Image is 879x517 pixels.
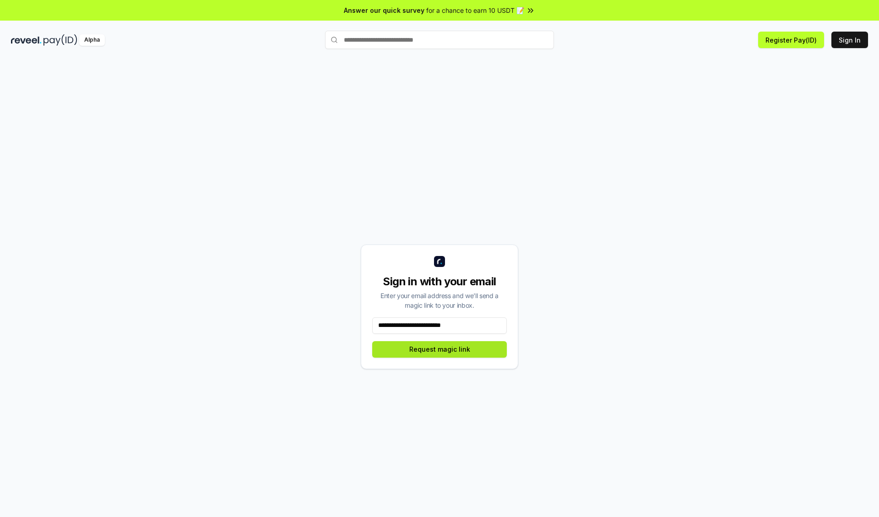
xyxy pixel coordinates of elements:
img: logo_small [434,256,445,267]
button: Register Pay(ID) [758,32,824,48]
div: Enter your email address and we’ll send a magic link to your inbox. [372,291,507,310]
button: Sign In [831,32,868,48]
img: reveel_dark [11,34,42,46]
img: pay_id [43,34,77,46]
div: Alpha [79,34,105,46]
button: Request magic link [372,341,507,358]
span: Answer our quick survey [344,5,424,15]
div: Sign in with your email [372,274,507,289]
span: for a chance to earn 10 USDT 📝 [426,5,524,15]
